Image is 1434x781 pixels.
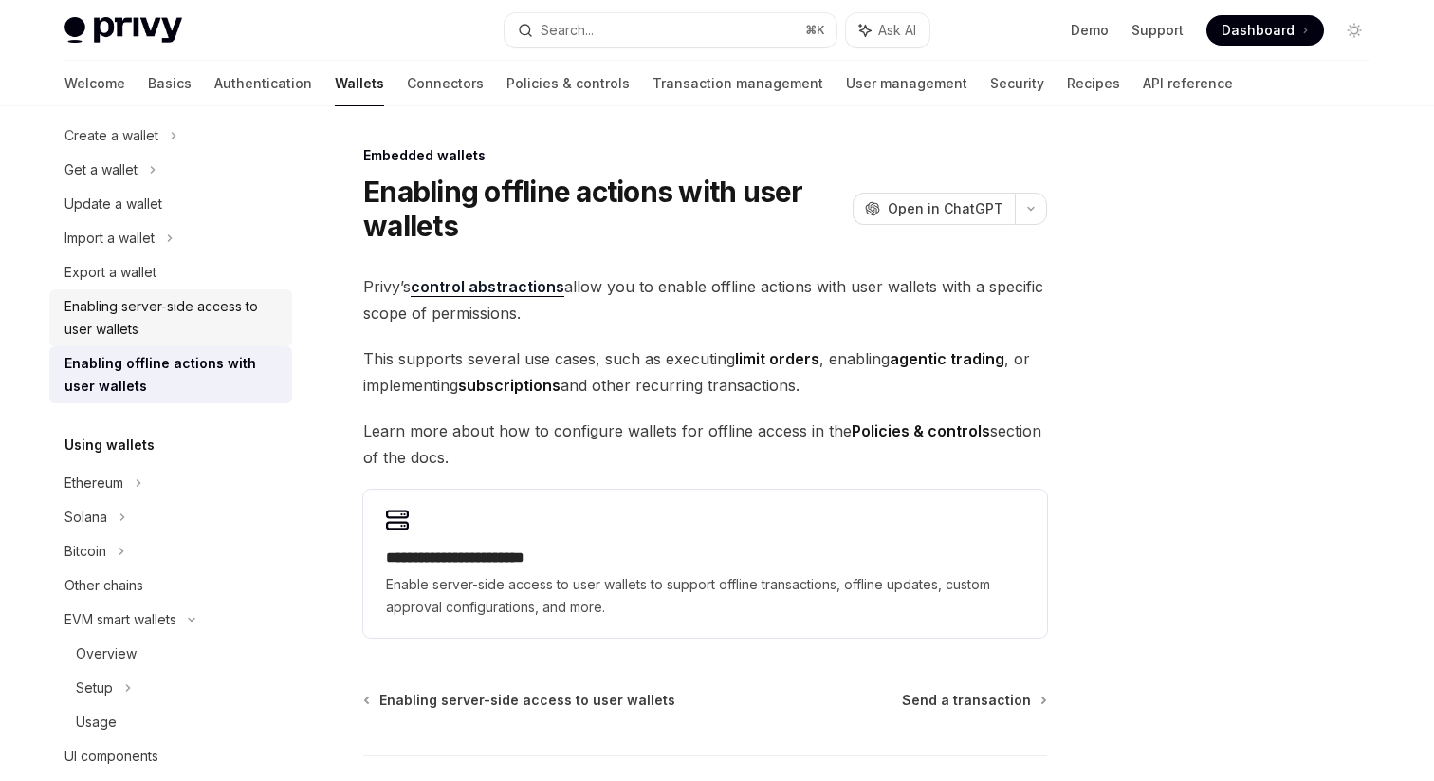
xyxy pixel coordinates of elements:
[1071,21,1109,40] a: Demo
[379,691,675,710] span: Enabling server-side access to user wallets
[505,13,836,47] button: Search...⌘K
[76,677,113,699] div: Setup
[64,352,281,398] div: Enabling offline actions with user wallets
[1067,61,1120,106] a: Recipes
[890,349,1004,368] strong: agentic trading
[386,573,1024,619] span: Enable server-side access to user wallets to support offline transactions, offline updates, custo...
[363,175,845,243] h1: Enabling offline actions with user wallets
[49,739,292,773] a: UI components
[49,255,292,289] a: Export a wallet
[76,711,117,734] div: Usage
[363,146,1047,165] div: Embedded wallets
[363,418,1047,471] span: Learn more about how to configure wallets for offline access in the section of the docs.
[1339,15,1370,46] button: Toggle dark mode
[902,691,1045,710] a: Send a transaction
[902,691,1031,710] span: Send a transaction
[363,273,1047,326] span: Privy’s allow you to enable offline actions with user wallets with a specific scope of permissions.
[49,705,292,739] a: Usage
[64,261,156,284] div: Export a wallet
[64,17,182,44] img: light logo
[506,61,630,106] a: Policies & controls
[1222,21,1295,40] span: Dashboard
[76,642,137,665] div: Overview
[64,540,106,563] div: Bitcoin
[49,289,292,346] a: Enabling server-side access to user wallets
[1206,15,1324,46] a: Dashboard
[1143,61,1233,106] a: API reference
[411,277,564,297] a: control abstractions
[64,506,107,529] div: Solana
[64,608,176,631] div: EVM smart wallets
[49,568,292,603] a: Other chains
[148,61,192,106] a: Basics
[64,745,158,768] div: UI components
[878,21,916,40] span: Ask AI
[335,61,384,106] a: Wallets
[214,61,312,106] a: Authentication
[365,691,675,710] a: Enabling server-side access to user wallets
[1131,21,1184,40] a: Support
[852,421,990,440] strong: Policies & controls
[363,345,1047,399] span: This supports several use cases, such as executing , enabling , or implementing and other recurri...
[64,193,162,215] div: Update a wallet
[49,187,292,221] a: Update a wallet
[64,227,155,250] div: Import a wallet
[805,23,825,38] span: ⌘ K
[990,61,1044,106] a: Security
[846,13,929,47] button: Ask AI
[64,574,143,597] div: Other chains
[541,19,594,42] div: Search...
[64,434,155,456] h5: Using wallets
[407,61,484,106] a: Connectors
[363,490,1047,638] a: **** **** **** **** ****Enable server-side access to user wallets to support offline transactions...
[64,295,281,341] div: Enabling server-side access to user wallets
[653,61,823,106] a: Transaction management
[846,61,967,106] a: User management
[853,193,1015,225] button: Open in ChatGPT
[49,637,292,671] a: Overview
[888,199,1003,218] span: Open in ChatGPT
[458,376,561,395] strong: subscriptions
[735,349,819,368] strong: limit orders
[49,346,292,403] a: Enabling offline actions with user wallets
[64,158,138,181] div: Get a wallet
[64,472,123,494] div: Ethereum
[64,61,125,106] a: Welcome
